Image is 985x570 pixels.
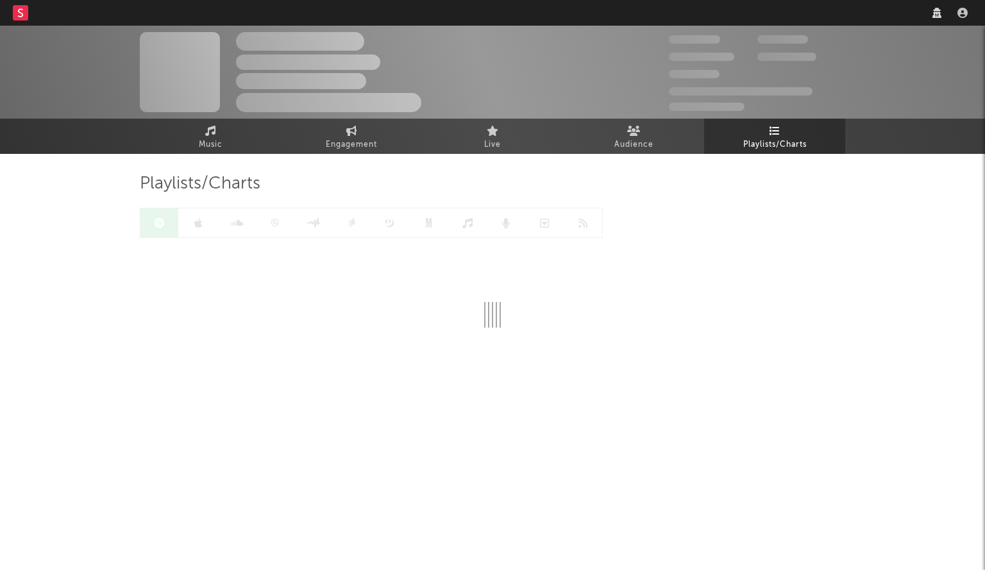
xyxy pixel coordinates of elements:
a: Playlists/Charts [704,119,845,154]
a: Music [140,119,281,154]
span: Playlists/Charts [140,176,260,192]
a: Live [422,119,563,154]
span: Live [484,137,501,153]
span: Music [199,137,223,153]
span: 50,000,000 Monthly Listeners [669,87,812,96]
span: 100,000 [669,70,720,78]
span: 1,000,000 [757,53,816,61]
span: 300,000 [669,35,720,44]
span: Jump Score: 85.0 [669,103,745,111]
span: Playlists/Charts [743,137,807,153]
span: Audience [614,137,653,153]
span: 50,000,000 [669,53,734,61]
span: 100,000 [757,35,808,44]
a: Audience [563,119,704,154]
a: Engagement [281,119,422,154]
span: Engagement [326,137,377,153]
